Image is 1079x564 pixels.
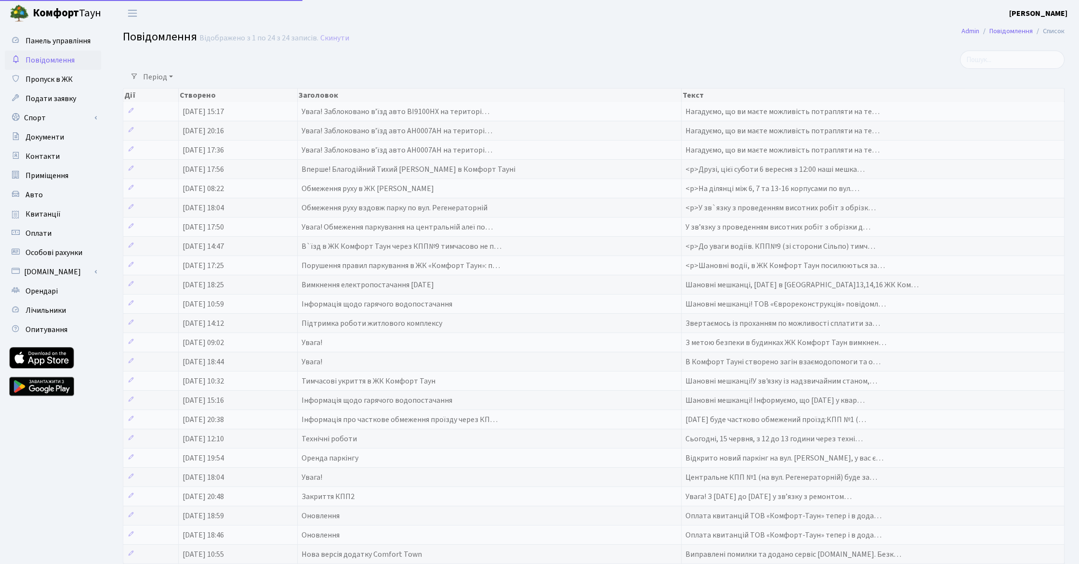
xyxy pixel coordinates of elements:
a: Оплати [5,224,101,243]
b: [PERSON_NAME] [1009,8,1067,19]
span: Інформація про часткове обмеження проїзду через КП… [302,414,498,425]
span: [DATE] 17:25 [183,260,224,271]
span: [DATE] 19:54 [183,453,224,463]
span: Пропуск в ЖК [26,74,73,85]
span: <p>До уваги водіїв. КПП№9 (зі сторони Сільпо) тимч… [685,241,875,252]
span: [DATE] 14:47 [183,241,224,252]
b: Комфорт [33,5,79,21]
span: Обмеження руху вздовж парку по вул. Регенераторній [302,203,487,213]
span: [DATE] 15:16 [183,395,224,406]
a: Орендарі [5,282,101,301]
span: [DATE] 18:44 [183,357,224,367]
span: [DATE] 18:25 [183,280,224,290]
span: Оренда паркінгу [302,453,358,463]
span: [DATE] 20:48 [183,491,224,502]
th: Дії [123,89,179,102]
span: Нагадуємо, що ви маєте можливість потрапляти на те… [685,106,880,117]
a: Документи [5,128,101,147]
a: Опитування [5,320,101,339]
span: Повідомлення [26,55,75,65]
span: [DATE] 18:04 [183,472,224,483]
span: Шановні мешканці! ТОВ «Єврореконструкція» повідомл… [685,299,886,309]
span: Інформація щодо гарячого водопостачання [302,299,452,309]
span: Нагадуємо, що ви маєте можливість потрапляти на те… [685,145,880,155]
span: Шановні мешканці! Інформуємо, що [DATE] у квар… [685,395,865,406]
span: [DATE] 15:17 [183,106,224,117]
a: [DOMAIN_NAME] [5,262,101,282]
span: Порушення правил паркування в ЖК «Комфорт Таун»: п… [302,260,500,271]
input: Пошук... [960,51,1065,69]
span: Увага! З [DATE] до [DATE] у зв’язку з ремонтом… [685,491,852,502]
span: [DATE] 18:46 [183,530,224,540]
span: [DATE] 18:04 [183,203,224,213]
span: Таун [33,5,101,22]
span: Документи [26,132,64,142]
th: Заголовок [298,89,682,102]
span: Обмеження руху в ЖК [PERSON_NAME] [302,183,434,194]
span: Тимчасові укриття в ЖК Комфорт Таун [302,376,435,386]
a: Контакти [5,147,101,166]
a: Спорт [5,108,101,128]
span: Центральне КПП №1 (на вул. Регенераторній) буде за… [685,472,877,483]
div: Відображено з 1 по 24 з 24 записів. [199,34,318,43]
span: [DATE] 20:16 [183,126,224,136]
span: Закриття КПП2 [302,491,355,502]
a: Повідомлення [5,51,101,70]
span: Шановні мешканці!У зв'язку із надзвичайним станом,… [685,376,877,386]
span: <p>Друзі, цієї суботи 6 вересня з 12:00 наші мешка… [685,164,865,175]
span: Увага! Заблоковано вʼїзд авто BI9100HX на територі… [302,106,489,117]
span: Увага! Заблоковано вʼїзд авто AH0007AH на територі… [302,145,492,155]
span: Подати заявку [26,93,76,104]
span: [DATE] 18:59 [183,511,224,521]
span: [DATE] 14:12 [183,318,224,329]
img: logo.png [10,4,29,23]
span: Орендарі [26,286,58,296]
span: [DATE] 20:38 [183,414,224,425]
span: Інформація щодо гарячого водопостачання [302,395,452,406]
span: В Комфорт Тауні створено загін взаємодопомоги та о… [685,357,881,367]
span: Повідомлення [123,28,197,45]
span: Сьогодні, 15 червня, з 12 до 13 години через техні… [685,434,863,444]
span: Вимкнення електропостачання [DATE] [302,280,434,290]
span: Увага! [302,337,322,348]
a: Лічильники [5,301,101,320]
span: Увага! Заблоковано вʼїзд авто AH0007AH на територі… [302,126,492,136]
span: Відкрито новий паркінг на вул. [PERSON_NAME], у вас є… [685,453,883,463]
span: [DATE] 10:59 [183,299,224,309]
th: Створено [179,89,298,102]
span: Панель управління [26,36,91,46]
span: Нагадуємо, що ви маєте можливість потрапляти на те… [685,126,880,136]
button: Переключити навігацію [120,5,145,21]
a: Квитанції [5,205,101,224]
span: Звертаємось із проханням по можливості сплатити за… [685,318,880,329]
span: [DATE] 10:55 [183,549,224,560]
a: Подати заявку [5,89,101,108]
a: Авто [5,185,101,205]
span: Увага! Обмеження паркування на центральній алеї по… [302,222,493,232]
span: Нова версія додатку Comfort Town [302,549,422,560]
span: <p>Шановні водії, в ЖК Комфорт Таун посилюються за… [685,260,885,271]
span: У звʼязку з проведенням висотних робіт з обрізки д… [685,222,870,232]
nav: breadcrumb [947,21,1079,41]
a: Приміщення [5,166,101,185]
span: Вперше! Благодійний Тихий [PERSON_NAME] в Комфорт Тауні [302,164,515,175]
span: З метою безпеки в будинках ЖК Комфорт Таун вимкнен… [685,337,886,348]
span: [DATE] 17:36 [183,145,224,155]
span: Оплата квитанцій ТОВ «Комфорт-Таун» тепер і в дода… [685,530,882,540]
span: [DATE] буде частково обмежений проїзд:КПП №1 (… [685,414,866,425]
a: Скинути [320,34,349,43]
span: Виправлені помилки та додано сервіс [DOMAIN_NAME]. Безк… [685,549,901,560]
span: [DATE] 08:22 [183,183,224,194]
span: Особові рахунки [26,247,82,258]
span: Підтримка роботи житлового комплексу [302,318,442,329]
a: Пропуск в ЖК [5,70,101,89]
a: Особові рахунки [5,243,101,262]
a: Період [139,69,177,85]
li: Список [1033,26,1065,37]
span: <p>На ділянці між 6, 7 та 13-16 корпусами по вул.… [685,183,859,194]
span: Шановні мешканці, [DATE] в [GEOGRAPHIC_DATA]13,14,16 ЖК Ком… [685,280,919,290]
span: Увага! [302,357,322,367]
span: Авто [26,190,43,200]
a: Повідомлення [989,26,1033,36]
span: [DATE] 12:10 [183,434,224,444]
